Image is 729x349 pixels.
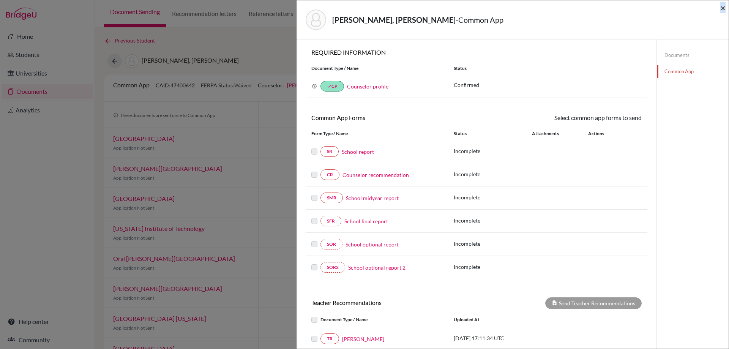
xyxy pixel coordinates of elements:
[454,263,532,271] p: Incomplete
[320,239,342,250] a: SOR
[320,193,343,203] a: SMR
[348,264,406,272] a: School optional report 2
[320,81,344,92] a: doneCP
[342,148,374,156] a: School report
[532,130,579,137] div: Attachments
[454,240,532,248] p: Incomplete
[720,2,726,13] span: ×
[347,83,388,90] a: Counselor profile
[327,84,331,88] i: done
[477,113,647,122] div: Select common app forms to send
[306,65,448,72] div: Document Type / Name
[454,193,532,201] p: Incomplete
[342,171,409,179] a: Counselor recommendation
[454,216,532,224] p: Incomplete
[320,216,341,226] a: SFR
[320,262,345,273] a: SOR2
[579,130,626,137] div: Actions
[545,297,642,309] div: Send Teacher Recommendations
[320,146,339,157] a: SR
[320,169,339,180] a: CR
[448,315,562,324] div: Uploaded at
[342,335,384,343] a: [PERSON_NAME]
[454,334,556,342] p: [DATE] 17:11:34 UTC
[657,65,729,78] a: Common App
[454,147,532,155] p: Incomplete
[346,240,399,248] a: School optional report
[344,217,388,225] a: School final report
[306,315,448,324] div: Document Type / Name
[306,114,477,121] h6: Common App Forms
[306,49,647,56] h6: REQUIRED INFORMATION
[454,130,532,137] div: Status
[454,170,532,178] p: Incomplete
[657,49,729,62] a: Documents
[306,299,477,306] h6: Teacher Recommendations
[320,333,339,344] a: TR
[346,194,399,202] a: School midyear report
[332,15,456,24] strong: [PERSON_NAME], [PERSON_NAME]
[448,65,647,72] div: Status
[720,3,726,13] button: Close
[306,130,448,137] div: Form Type / Name
[454,81,642,89] p: Confirmed
[456,15,503,24] span: - Common App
